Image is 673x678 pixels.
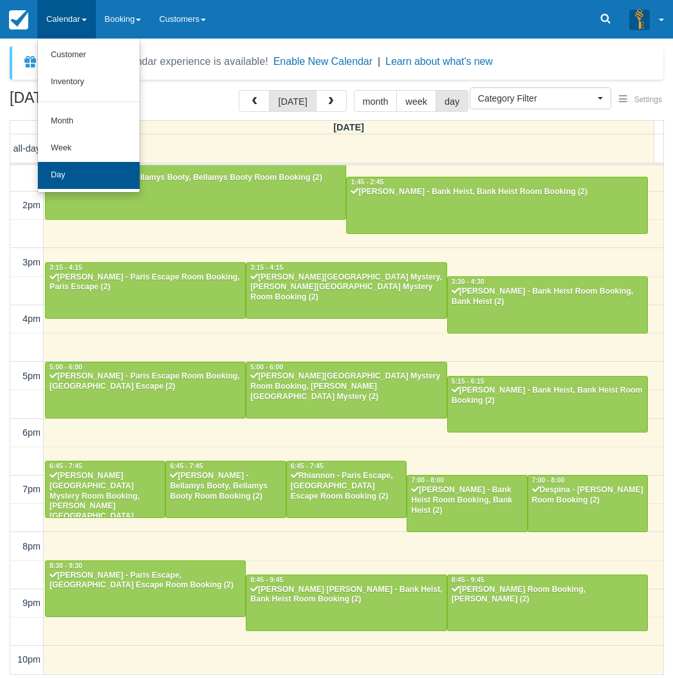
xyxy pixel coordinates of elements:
div: [PERSON_NAME] - Bellamys Booty, Bellamys Booty Room Booking (2) [49,173,342,183]
span: 1:45 - 2:45 [351,179,383,186]
a: 3:30 - 4:30[PERSON_NAME] - Bank Heist Room Booking, Bank Heist (2) [447,276,648,333]
div: [PERSON_NAME] - Paris Escape Room Booking, Paris Escape (2) [49,272,242,293]
button: [DATE] [269,90,316,112]
button: day [436,90,468,112]
a: Inventory [38,69,140,96]
span: 9pm [23,598,41,608]
span: 5:00 - 6:00 [50,364,82,371]
span: 8:30 - 9:30 [50,562,82,569]
span: 7:00 - 8:00 [411,477,444,484]
span: 3pm [23,257,41,267]
span: [DATE] [333,122,364,132]
span: 7:00 - 8:00 [532,477,565,484]
a: Month [38,108,140,135]
a: 8:45 - 9:45[PERSON_NAME] [PERSON_NAME] - Bank Heist, Bank Heist Room Booking (2) [246,575,447,631]
button: Category Filter [470,87,611,109]
span: Settings [634,95,662,104]
img: checkfront-main-nav-mini-logo.png [9,10,28,30]
a: 6:45 - 7:45[PERSON_NAME] - Bellamys Booty, Bellamys Booty Room Booking (2) [165,461,286,517]
div: [PERSON_NAME] Room Booking, [PERSON_NAME] (2) [451,585,644,605]
img: A3 [629,9,650,30]
a: 3:15 - 4:15[PERSON_NAME][GEOGRAPHIC_DATA] Mystery, [PERSON_NAME][GEOGRAPHIC_DATA] Mystery Room Bo... [246,262,447,319]
span: 5:15 - 6:15 [452,378,484,385]
a: 5:00 - 6:00[PERSON_NAME] - Paris Escape Room Booking, [GEOGRAPHIC_DATA] Escape (2) [45,362,246,418]
span: 7pm [23,484,41,494]
span: 5:00 - 6:00 [250,364,283,371]
span: 6:45 - 7:45 [50,463,82,470]
h2: [DATE] [10,90,172,114]
div: Rhiannon - Paris Escape, [GEOGRAPHIC_DATA] Escape Room Booking (2) [290,471,403,502]
div: [PERSON_NAME][GEOGRAPHIC_DATA] Mystery, [PERSON_NAME][GEOGRAPHIC_DATA] Mystery Room Booking (2) [250,272,443,303]
div: [PERSON_NAME][GEOGRAPHIC_DATA] Mystery Room Booking, [PERSON_NAME][GEOGRAPHIC_DATA] Mystery (2) [49,471,161,532]
a: 1:30 - 2:30[PERSON_NAME] - Bellamys Booty, Bellamys Booty Room Booking (2) [45,163,346,219]
span: 6:45 - 7:45 [170,463,203,470]
button: Enable New Calendar [273,55,373,68]
a: Learn about what's new [385,56,493,67]
div: [PERSON_NAME] - Paris Escape Room Booking, [GEOGRAPHIC_DATA] Escape (2) [49,371,242,392]
a: Day [38,162,140,189]
a: Week [38,135,140,162]
ul: Calendar [37,39,140,193]
div: [PERSON_NAME] - Bank Heist, Bank Heist Room Booking (2) [350,187,643,197]
a: 8:30 - 9:30[PERSON_NAME] - Paris Escape, [GEOGRAPHIC_DATA] Escape Room Booking (2) [45,560,246,617]
span: 10pm [17,654,41,665]
a: 3:15 - 4:15[PERSON_NAME] - Paris Escape Room Booking, Paris Escape (2) [45,262,246,319]
span: 5pm [23,371,41,381]
a: 7:00 - 8:00Despina - [PERSON_NAME] Room Booking (2) [528,475,648,531]
a: 6:45 - 7:45[PERSON_NAME][GEOGRAPHIC_DATA] Mystery Room Booking, [PERSON_NAME][GEOGRAPHIC_DATA] My... [45,461,165,517]
span: 8:45 - 9:45 [250,576,283,584]
span: 3:15 - 4:15 [50,264,82,271]
a: 1:45 - 2:45[PERSON_NAME] - Bank Heist, Bank Heist Room Booking (2) [346,177,647,233]
div: [PERSON_NAME] - Bank Heist, Bank Heist Room Booking (2) [451,386,644,406]
div: [PERSON_NAME][GEOGRAPHIC_DATA] Mystery Room Booking, [PERSON_NAME][GEOGRAPHIC_DATA] Mystery (2) [250,371,443,402]
div: [PERSON_NAME] - Bank Heist Room Booking, Bank Heist (2) [410,485,523,516]
a: Customer [38,42,140,69]
div: Despina - [PERSON_NAME] Room Booking (2) [531,485,644,506]
span: 6:45 - 7:45 [291,463,324,470]
div: [PERSON_NAME] - Paris Escape, [GEOGRAPHIC_DATA] Escape Room Booking (2) [49,571,242,591]
span: 3:15 - 4:15 [250,264,283,271]
button: Settings [611,91,670,109]
a: 6:45 - 7:45Rhiannon - Paris Escape, [GEOGRAPHIC_DATA] Escape Room Booking (2) [286,461,407,517]
a: 8:45 - 9:45[PERSON_NAME] Room Booking, [PERSON_NAME] (2) [447,575,648,631]
button: week [396,90,436,112]
a: 7:00 - 8:00[PERSON_NAME] - Bank Heist Room Booking, Bank Heist (2) [407,475,527,531]
div: [PERSON_NAME] - Bank Heist Room Booking, Bank Heist (2) [451,287,644,307]
span: Category Filter [478,92,595,105]
a: 5:15 - 6:15[PERSON_NAME] - Bank Heist, Bank Heist Room Booking (2) [447,376,648,433]
div: [PERSON_NAME] - Bellamys Booty, Bellamys Booty Room Booking (2) [169,471,282,502]
div: A new Booking Calendar experience is available! [43,54,268,69]
span: 3:30 - 4:30 [452,278,484,285]
span: 8pm [23,541,41,551]
div: [PERSON_NAME] [PERSON_NAME] - Bank Heist, Bank Heist Room Booking (2) [250,585,443,605]
a: 5:00 - 6:00[PERSON_NAME][GEOGRAPHIC_DATA] Mystery Room Booking, [PERSON_NAME][GEOGRAPHIC_DATA] My... [246,362,447,418]
span: 4pm [23,314,41,324]
span: 2pm [23,200,41,210]
span: 8:45 - 9:45 [452,576,484,584]
button: month [354,90,398,112]
span: all-day [14,143,41,154]
span: | [378,56,380,67]
span: 6pm [23,427,41,438]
